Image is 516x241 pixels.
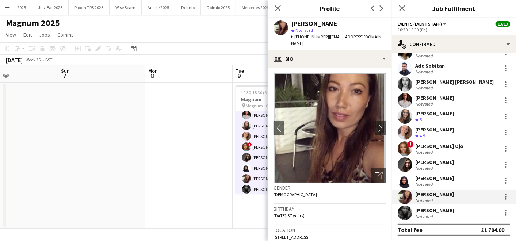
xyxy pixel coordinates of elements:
[274,227,386,233] h3: Location
[398,21,442,27] span: Events (Event Staff)
[236,0,275,15] button: Mercedes 2025
[39,31,50,38] span: Jobs
[291,34,383,46] span: | [EMAIL_ADDRESS][DOMAIN_NAME]
[398,226,423,233] div: Total fee
[415,95,454,101] div: [PERSON_NAME]
[291,34,329,39] span: t. [PHONE_NUMBER]
[236,85,317,194] app-job-card: 10:30-18:30 (8h)13/13Magnum Magnum - Chancery [GEOGRAPHIC_DATA]2 RolesAde Sobitan[PERSON_NAME] [P...
[415,175,454,181] div: [PERSON_NAME]
[6,31,16,38] span: View
[3,30,19,39] a: View
[415,79,494,85] div: [PERSON_NAME] [PERSON_NAME]
[415,143,463,149] div: [PERSON_NAME] Ojo
[69,0,110,15] button: Ploom TRS 2025
[496,21,510,27] span: 13/13
[415,110,454,117] div: [PERSON_NAME]
[291,20,340,27] div: [PERSON_NAME]
[241,90,271,95] span: 10:30-18:30 (8h)
[6,18,60,28] h1: Magnum 2025
[268,4,392,13] h3: Profile
[236,52,317,197] app-card-role: Ade Sobitan[PERSON_NAME] [PERSON_NAME][PERSON_NAME][PERSON_NAME][PERSON_NAME]![PERSON_NAME] Ojo[P...
[295,27,313,33] span: Not rated
[481,226,504,233] div: £1 704.00
[274,213,305,218] span: [DATE] (37 years)
[415,101,434,107] div: Not rated
[398,21,448,27] button: Events (Event Staff)
[398,27,510,32] div: 10:30-18:30 (8h)
[110,0,142,15] button: Wise Scam
[201,0,236,15] button: Dolmio 2025
[415,85,434,91] div: Not rated
[392,35,516,53] div: Confirmed
[407,141,414,148] span: !
[175,0,201,15] button: Dolmio
[32,0,69,15] button: Just Eat 2025
[415,159,454,165] div: [PERSON_NAME]
[268,50,392,68] div: Bio
[371,168,386,183] div: Open photos pop-in
[246,103,299,108] span: Magnum - Chancery [GEOGRAPHIC_DATA]
[274,206,386,212] h3: Birthday
[36,30,53,39] a: Jobs
[415,198,434,203] div: Not rated
[415,62,445,69] div: Ade Sobitan
[20,30,35,39] a: Edit
[24,57,42,62] span: Week 36
[274,234,310,240] span: [STREET_ADDRESS]
[54,30,77,39] a: Comms
[236,68,244,74] span: Tue
[420,117,422,122] span: 5
[45,57,53,62] div: BST
[23,31,32,38] span: Edit
[142,0,175,15] button: Aussie 2025
[274,184,386,191] h3: Gender
[415,214,434,219] div: Not rated
[234,72,244,80] span: 9
[415,191,454,198] div: [PERSON_NAME]
[148,68,158,74] span: Mon
[6,56,23,64] div: [DATE]
[392,4,516,13] h3: Job Fulfilment
[147,72,158,80] span: 8
[415,69,434,74] div: Not rated
[415,207,454,214] div: [PERSON_NAME]
[415,149,434,155] div: Not rated
[236,96,317,103] h3: Magnum
[61,68,70,74] span: Sun
[420,133,425,138] span: 4.9
[415,126,454,133] div: [PERSON_NAME]
[57,31,74,38] span: Comms
[274,192,317,197] span: [DEMOGRAPHIC_DATA]
[415,53,434,58] div: Not rated
[415,165,434,171] div: Not rated
[248,142,252,147] span: !
[274,73,386,183] img: Crew avatar or photo
[415,181,434,187] div: Not rated
[60,72,70,80] span: 7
